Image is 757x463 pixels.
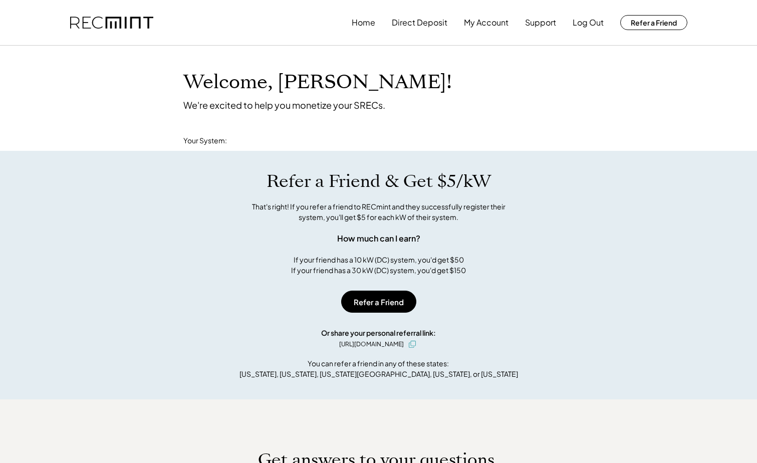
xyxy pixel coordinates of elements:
h1: Refer a Friend & Get $5/kW [267,171,491,192]
div: If your friend has a 10 kW (DC) system, you'd get $50 If your friend has a 30 kW (DC) system, you... [291,255,466,276]
div: We're excited to help you monetize your SRECs. [183,99,385,111]
div: That's right! If you refer a friend to RECmint and they successfully register their system, you'l... [241,201,517,222]
button: Refer a Friend [341,291,416,313]
div: [URL][DOMAIN_NAME] [339,340,404,349]
button: Support [525,13,556,33]
div: You can refer a friend in any of these states: [US_STATE], [US_STATE], [US_STATE][GEOGRAPHIC_DATA... [239,358,518,379]
button: Refer a Friend [620,15,687,30]
button: Direct Deposit [392,13,447,33]
button: Log Out [573,13,604,33]
div: Your System: [183,136,227,146]
div: How much can I earn? [337,233,420,245]
button: Home [352,13,375,33]
button: My Account [464,13,509,33]
img: recmint-logotype%403x.png [70,17,153,29]
div: Or share your personal referral link: [321,328,436,338]
h1: Welcome, [PERSON_NAME]! [183,71,452,94]
button: click to copy [406,338,418,350]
